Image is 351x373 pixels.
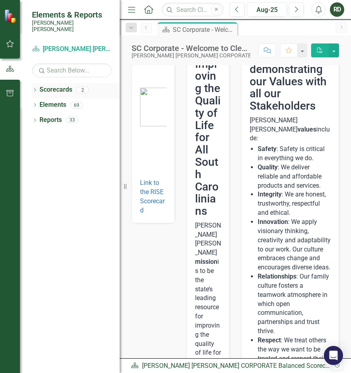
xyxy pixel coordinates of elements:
[162,3,224,17] input: Search ClearPoint...
[250,5,284,15] div: Aug-25
[258,163,278,171] strong: Quality
[324,346,343,365] div: Open Intercom Messenger
[32,20,112,33] small: [PERSON_NAME] [PERSON_NAME]
[4,9,18,23] img: ClearPoint Strategy
[258,273,296,280] strong: Relationships
[76,86,89,93] div: 2
[132,44,250,53] div: SC Corporate - Welcome to ClearPoint
[66,117,79,124] div: 33
[258,190,282,198] strong: Integrity
[32,45,112,54] a: [PERSON_NAME] [PERSON_NAME] CORPORATE Balanced Scorecard
[195,58,221,218] h2: Improving the Quality of Life for All South Carolinians
[32,10,112,20] span: Elements & Reports
[140,179,165,214] a: Link to the RISE Scorecard
[195,258,217,265] strong: mission
[247,2,287,17] button: Aug-25
[258,218,331,272] li: : We apply visionary thinking, creativity and adaptability to our work. Our culture embraces chan...
[70,102,83,108] div: 69
[131,361,331,371] div: »
[250,51,331,112] h2: While demonstrating our Values with all our Stakeholders
[330,2,344,17] button: RD
[258,218,288,226] strong: Innovation
[250,116,331,143] p: [PERSON_NAME] [PERSON_NAME] include:
[173,25,235,35] div: SC Corporate - Welcome to ClearPoint
[142,362,335,369] a: [PERSON_NAME] [PERSON_NAME] CORPORATE Balanced Scorecard
[258,336,281,344] strong: Respect
[39,100,66,110] a: Elements
[32,63,112,77] input: Search Below...
[258,190,331,218] li: : We are honest, trustworthy, respectful and ethical.
[258,163,331,190] li: : We deliver reliable and affordable products and services.
[258,145,331,163] li: : Safety is critical in everything we do.
[132,53,250,59] div: [PERSON_NAME] [PERSON_NAME] CORPORATE Balanced Scorecard
[258,272,331,336] li: : Our family culture fosters a teamwork atmosphere in which open communication, partnerships and ...
[258,145,276,153] strong: Safety
[39,116,62,125] a: Reports
[39,85,72,94] a: Scorecards
[298,126,316,133] strong: values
